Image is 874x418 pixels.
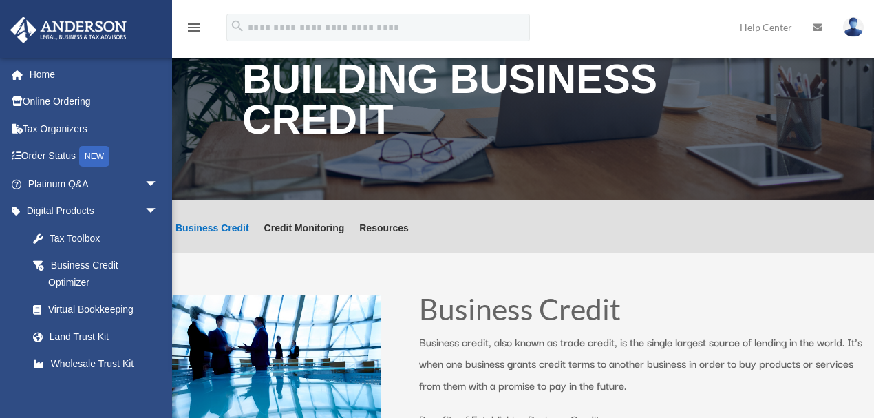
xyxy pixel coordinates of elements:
[48,257,155,291] div: Business Credit Optimizer
[419,295,874,331] h1: Business Credit
[19,252,172,296] a: Business Credit Optimizer
[19,351,179,378] a: Wholesale Trust Kit
[19,323,179,351] a: Land Trust Kit
[10,115,179,143] a: Tax Organizers
[48,355,162,373] div: Wholesale Trust Kit
[264,223,345,253] a: Credit Monitoring
[79,146,109,167] div: NEW
[175,223,249,253] a: Business Credit
[186,24,202,36] a: menu
[419,331,874,409] p: Business credit, also known as trade credit, is the single largest source of lending in the world...
[230,19,245,34] i: search
[242,59,804,147] h1: Building Business Credit
[10,170,179,198] a: Platinum Q&Aarrow_drop_down
[10,143,179,171] a: Order StatusNEW
[359,223,409,253] a: Resources
[48,301,162,318] div: Virtual Bookkeeping
[145,170,172,198] span: arrow_drop_down
[48,328,162,346] div: Land Trust Kit
[843,17,864,37] img: User Pic
[10,88,179,116] a: Online Ordering
[48,230,162,247] div: Tax Toolbox
[186,19,202,36] i: menu
[6,17,131,43] img: Anderson Advisors Platinum Portal
[19,224,179,252] a: Tax Toolbox
[10,61,179,88] a: Home
[10,198,179,225] a: Digital Productsarrow_drop_down
[145,198,172,226] span: arrow_drop_down
[19,296,179,324] a: Virtual Bookkeeping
